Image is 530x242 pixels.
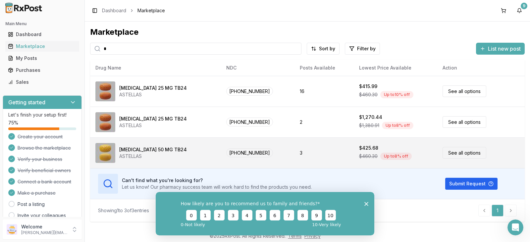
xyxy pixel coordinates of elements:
span: Filter by [357,45,376,52]
button: 9 [514,5,525,16]
img: User avatar [7,224,17,235]
span: Verify beneficial owners [18,167,71,174]
td: 3 [294,137,353,168]
span: $1,380.91 [359,122,379,129]
nav: breadcrumb [102,7,165,14]
a: See all options [443,116,486,128]
nav: pagination [478,205,517,217]
button: Dashboard [3,29,82,40]
img: RxPost Logo [3,3,45,13]
div: My Posts [8,55,77,62]
td: 2 [294,107,353,137]
span: Create your account [18,133,63,140]
div: ASTELLAS [119,153,187,160]
h3: Can't find what you're looking for? [122,177,312,184]
span: Make a purchase [18,190,56,196]
span: Browse the marketplace [18,145,71,151]
a: Post a listing [18,201,45,208]
img: Myrbetriq 25 MG TB24 [95,81,115,101]
div: ASTELLAS [119,91,187,98]
a: Dashboard [5,28,79,40]
p: Let us know! Our pharmacy success team will work hard to find the products you need. [122,184,312,190]
div: Up to 10 % off [380,91,413,98]
div: $415.99 [359,83,377,90]
a: 1 [492,205,503,217]
div: [MEDICAL_DATA] 25 MG TB24 [119,116,187,122]
div: 9 [521,3,527,9]
a: Purchases [5,64,79,76]
div: Dashboard [8,31,77,38]
div: Marketplace [90,27,525,37]
span: Sort by [319,45,335,52]
button: My Posts [3,53,82,64]
span: [PHONE_NUMBER] [226,148,273,157]
span: $460.30 [359,91,378,98]
p: Let's finish your setup first! [8,112,76,118]
span: List new post [488,45,521,53]
button: Sort by [307,43,340,55]
a: Terms [288,233,302,239]
a: Marketplace [5,40,79,52]
div: [MEDICAL_DATA] 25 MG TB24 [119,85,187,91]
th: Posts Available [294,60,353,76]
button: Filter by [345,43,380,55]
div: $425.68 [359,145,378,151]
a: Invite your colleagues [18,212,66,219]
a: Privacy [304,233,321,239]
td: 16 [294,76,353,107]
span: [PHONE_NUMBER] [226,118,273,126]
a: See all options [443,147,486,159]
button: Submit Request [445,178,498,190]
div: Sales [8,79,77,85]
th: Drug Name [90,60,221,76]
span: [PHONE_NUMBER] [226,87,273,96]
span: Connect a bank account [18,178,71,185]
p: [PERSON_NAME][EMAIL_ADDRESS][DOMAIN_NAME] [21,230,67,235]
th: Lowest Price Available [354,60,437,76]
a: Dashboard [102,7,126,14]
span: Verify your business [18,156,62,163]
div: Showing 1 to 3 of 3 entries [98,207,149,214]
iframe: Survey from RxPost [156,192,374,235]
p: Welcome [21,223,67,230]
a: Sales [5,76,79,88]
div: ASTELLAS [119,122,187,129]
span: 75 % [8,120,18,126]
h3: Getting started [8,98,45,106]
img: Myrbetriq 25 MG TB24 [95,112,115,132]
div: Up to 8 % off [382,122,413,129]
button: Marketplace [3,41,82,52]
iframe: Intercom live chat [507,219,523,235]
th: Action [437,60,525,76]
img: Myrbetriq 50 MG TB24 [95,143,115,163]
span: Marketplace [137,7,165,14]
div: Up to 8 % off [380,153,412,160]
div: [MEDICAL_DATA] 50 MG TB24 [119,146,187,153]
a: My Posts [5,52,79,64]
h2: Main Menu [5,21,79,26]
div: Marketplace [8,43,77,50]
button: List new post [476,43,525,55]
div: Purchases [8,67,77,73]
div: $1,270.44 [359,114,382,121]
button: Purchases [3,65,82,75]
button: Sales [3,77,82,87]
span: $460.30 [359,153,378,160]
a: List new post [476,46,525,53]
a: See all options [443,85,486,97]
